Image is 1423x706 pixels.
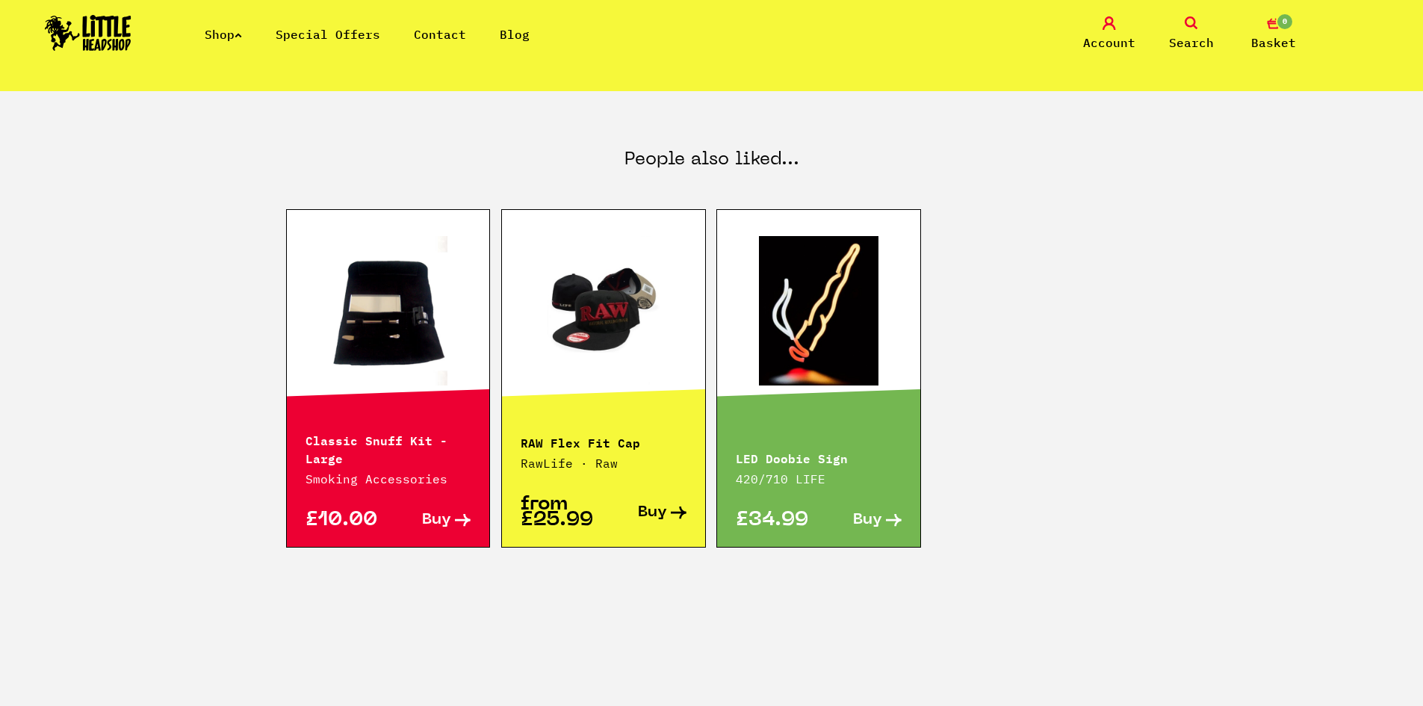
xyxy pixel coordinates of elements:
p: RawLife · Raw [521,454,686,472]
p: LED Doobie Sign [736,448,902,466]
p: Smoking Accessories [306,470,471,488]
a: Special Offers [276,27,380,42]
a: Buy [819,513,902,528]
a: Search [1154,16,1229,52]
a: Contact [414,27,466,42]
span: Buy [638,505,667,521]
p: from £25.99 [521,497,604,528]
span: Buy [422,513,451,528]
span: Search [1169,34,1214,52]
p: Classic Snuff Kit - Large [306,430,471,466]
p: £10.00 [306,513,388,528]
a: Buy [388,513,471,528]
p: £34.99 [736,513,819,528]
span: 0 [1276,13,1294,31]
span: Account [1083,34,1135,52]
a: Buy [604,497,686,528]
a: Blog [500,27,530,42]
img: Little Head Shop Logo [45,15,131,51]
p: RAW Flex Fit Cap [521,433,686,450]
span: Basket [1251,34,1296,52]
p: 420/710 LIFE [736,470,902,488]
span: Buy [853,513,882,528]
a: 0 Basket [1236,16,1311,52]
a: Shop [205,27,242,42]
